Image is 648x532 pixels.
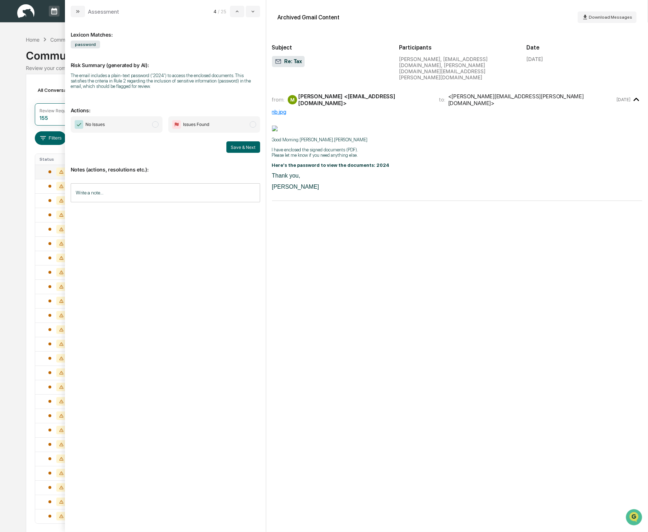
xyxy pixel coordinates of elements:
button: Filters [35,131,66,145]
div: The email includes a plain-text password ('2024') to access the enclosed documents. This satisfie... [71,73,260,89]
span: / 25 [218,9,229,14]
span: Thank you, [272,173,300,179]
div: Communications Archive [51,37,109,43]
img: 1746055101610-c473b297-6a78-478c-a979-82029cc54cd1 [7,55,20,68]
th: Status [35,154,80,165]
div: 🗄️ [52,91,58,97]
img: logo [17,4,34,18]
div: All Conversations [35,84,89,96]
p: Manage Tasks [60,12,96,17]
span: Attestations [59,90,89,98]
div: Review Required [39,108,74,113]
div: [PERSON_NAME] <[EMAIL_ADDRESS][DOMAIN_NAME]> [299,93,430,107]
div: Home [26,37,39,43]
h2: Participants [399,44,515,51]
span: No Issues [85,121,105,128]
a: 🗄️Attestations [49,88,92,100]
div: nb.jpg [272,108,642,115]
strong: Here's the password to view the documents: 2024 [272,163,390,168]
div: Archived Gmail Content [278,14,340,21]
div: 🔎 [7,105,13,110]
button: Start new chat [122,57,131,66]
img: nb [272,126,278,131]
p: I have enclosed the signed documents (PDF). Please let me know if you need anything else. [272,147,642,158]
div: 🖐️ [7,91,13,97]
p: How can we help? [7,15,131,27]
div: 155 [39,115,48,121]
p: Risk Summary (generated by AI): [71,53,260,68]
div: M [288,95,297,104]
button: Download Messages [578,11,637,23]
p: Actions: [71,99,260,113]
span: Pylon [71,122,87,127]
button: Save & Next [226,141,260,153]
span: Data Lookup [14,104,45,111]
p: Good Morning [PERSON_NAME].[PERSON_NAME] [272,137,642,142]
a: Powered byPylon [51,121,87,127]
span: [PERSON_NAME] [272,184,319,190]
h2: Date [526,44,642,51]
div: [PERSON_NAME], [EMAIL_ADDRESS][DOMAIN_NAME], [PERSON_NAME][DOMAIN_NAME][EMAIL_ADDRESS][PERSON_NAM... [399,56,515,80]
iframe: Open customer support [625,508,644,528]
span: Issues Found [183,121,209,128]
p: Notes (actions, resolutions etc.): [71,158,260,173]
div: Assessment [88,8,119,15]
span: Preclearance [14,90,46,98]
div: [DATE] [526,56,543,62]
span: to: [439,96,445,103]
div: We're available if you need us! [24,62,91,68]
img: Flag [172,120,181,129]
a: 🔎Data Lookup [4,101,48,114]
div: <[PERSON_NAME][EMAIL_ADDRESS][PERSON_NAME][DOMAIN_NAME]> [448,93,615,107]
span: Re: Tax [275,58,302,65]
img: Checkmark [75,120,83,129]
div: Review your communication records across channels [26,65,622,71]
div: Lexicon Matches: [71,23,260,38]
span: password [71,41,100,48]
h2: Subject [272,44,388,51]
div: Communications Archive [26,43,622,62]
a: 🖐️Preclearance [4,88,49,100]
div: Start new chat [24,55,118,62]
time: Wednesday, August 6, 2025 at 12:40:50 PM [616,97,630,102]
input: Clear [19,33,118,40]
p: Calendar [60,6,96,12]
span: 4 [213,9,216,14]
span: Download Messages [589,15,632,20]
span: from: [272,96,285,103]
